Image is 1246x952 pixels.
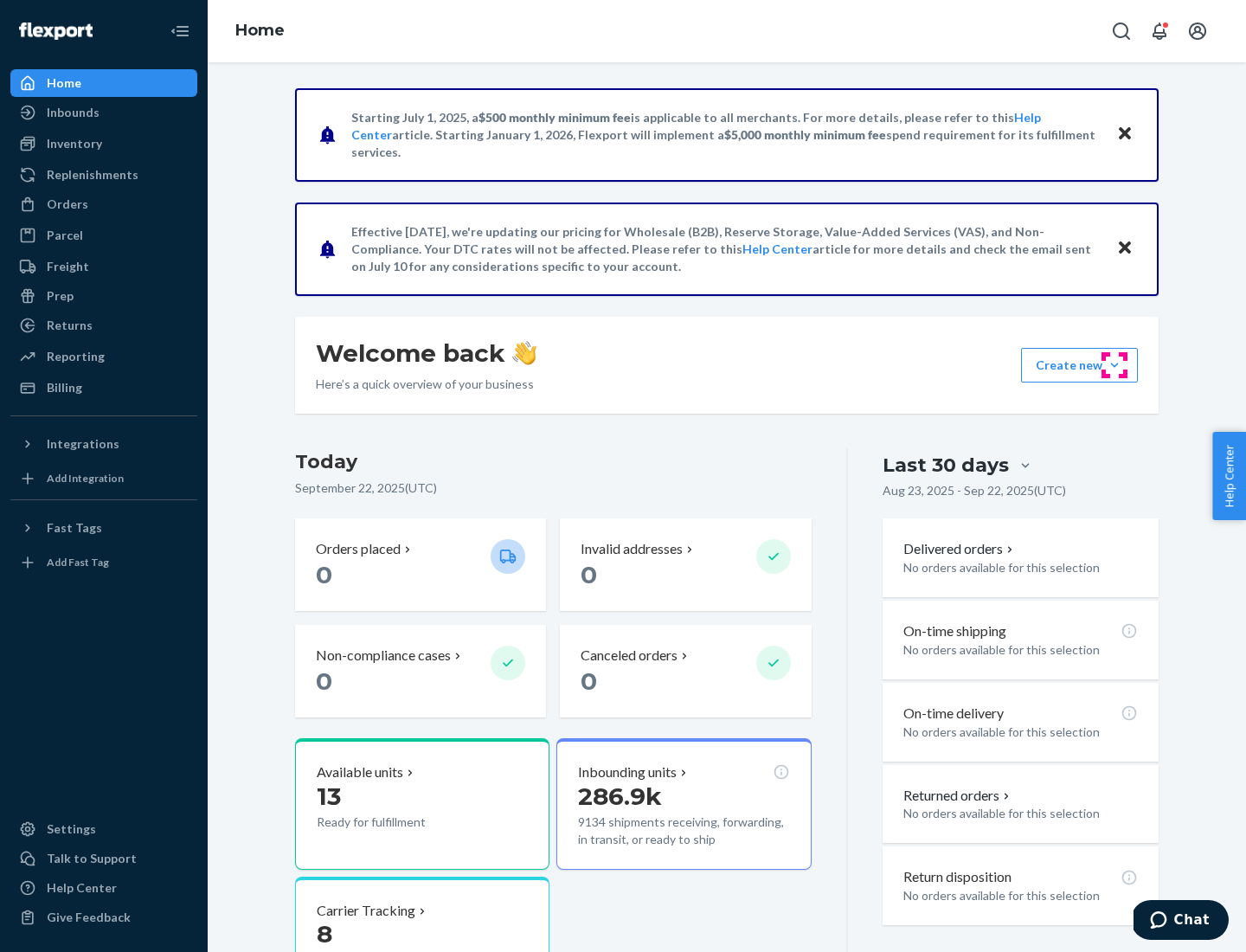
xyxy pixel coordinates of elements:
a: Billing [10,374,197,402]
div: Fast Tags [47,519,102,537]
a: Help Center [742,241,812,256]
div: Add Integration [47,471,124,486]
p: No orders available for this selection [903,805,1138,822]
span: 0 [581,560,597,589]
p: Here’s a quick overview of your business [316,376,536,393]
div: Returns [47,317,93,334]
a: Reporting [10,343,197,370]
button: Close Navigation [163,14,197,48]
a: Inbounds [10,99,197,126]
div: Settings [47,820,96,838]
p: No orders available for this selection [903,559,1138,576]
div: Prep [47,287,74,305]
iframe: Opens a widget where you can chat to one of our agents [1134,900,1229,943]
div: Give Feedback [47,909,131,926]
span: 0 [581,666,597,696]
span: 0 [316,560,332,589]
button: Delivered orders [903,539,1017,559]
a: Inventory [10,130,197,158]
div: Orders [47,196,88,213]
p: 9134 shipments receiving, forwarding, in transit, or ready to ship [578,814,789,848]
img: Flexport logo [19,23,93,40]
button: Invalid addresses 0 [560,518,811,611]
button: Close [1114,122,1136,147]
button: Orders placed 0 [295,518,546,611]
div: Help Center [47,879,117,897]
div: Freight [47,258,89,275]
p: Available units [317,762,403,782]
p: Orders placed [316,539,401,559]
span: 8 [317,919,332,949]
button: Open Search Box [1104,14,1139,48]
button: Integrations [10,430,197,458]
p: No orders available for this selection [903,641,1138,659]
div: Last 30 days [883,452,1009,479]
p: Return disposition [903,867,1012,887]
p: Inbounding units [578,762,677,782]
button: Fast Tags [10,514,197,542]
div: Inventory [47,135,102,152]
p: Invalid addresses [581,539,683,559]
button: Help Center [1212,432,1246,520]
div: Reporting [47,348,105,365]
p: Ready for fulfillment [317,814,477,831]
button: Open account menu [1180,14,1215,48]
div: Talk to Support [47,850,137,867]
h1: Welcome back [316,338,536,369]
p: On-time shipping [903,621,1006,641]
span: 13 [317,782,341,811]
a: Home [235,21,285,40]
ol: breadcrumbs [222,6,299,56]
span: 0 [316,666,332,696]
p: No orders available for this selection [903,724,1138,741]
button: Non-compliance cases 0 [295,625,546,717]
a: Freight [10,253,197,280]
div: Add Fast Tag [47,555,109,569]
div: Replenishments [47,166,138,183]
span: 286.9k [578,782,662,811]
button: Close [1114,236,1136,261]
div: Billing [47,379,82,396]
a: Returns [10,312,197,339]
button: Returned orders [903,786,1013,806]
button: Canceled orders 0 [560,625,811,717]
span: $5,000 monthly minimum fee [724,127,886,142]
a: Prep [10,282,197,310]
img: hand-wave emoji [512,341,536,365]
a: Home [10,69,197,97]
button: Inbounding units286.9k9134 shipments receiving, forwarding, in transit, or ready to ship [556,738,811,870]
a: Orders [10,190,197,218]
p: Non-compliance cases [316,646,451,666]
a: Parcel [10,222,197,249]
p: Starting July 1, 2025, a is applicable to all merchants. For more details, please refer to this a... [351,109,1100,161]
div: Home [47,74,81,92]
p: On-time delivery [903,704,1004,724]
p: Carrier Tracking [317,901,415,921]
div: Integrations [47,435,119,453]
button: Talk to Support [10,845,197,872]
a: Replenishments [10,161,197,189]
a: Help Center [10,874,197,902]
p: Canceled orders [581,646,678,666]
div: Inbounds [47,104,100,121]
p: Aug 23, 2025 - Sep 22, 2025 ( UTC ) [883,482,1066,499]
button: Open notifications [1142,14,1177,48]
div: Parcel [47,227,83,244]
a: Add Fast Tag [10,549,197,576]
button: Give Feedback [10,904,197,931]
span: $500 monthly minimum fee [478,110,631,125]
button: Create new [1021,348,1138,383]
a: Add Integration [10,465,197,492]
p: No orders available for this selection [903,887,1138,904]
a: Settings [10,815,197,843]
button: Available units13Ready for fulfillment [295,738,549,870]
p: Effective [DATE], we're updating our pricing for Wholesale (B2B), Reserve Storage, Value-Added Se... [351,223,1100,275]
p: September 22, 2025 ( UTC ) [295,479,812,497]
h3: Today [295,448,812,476]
